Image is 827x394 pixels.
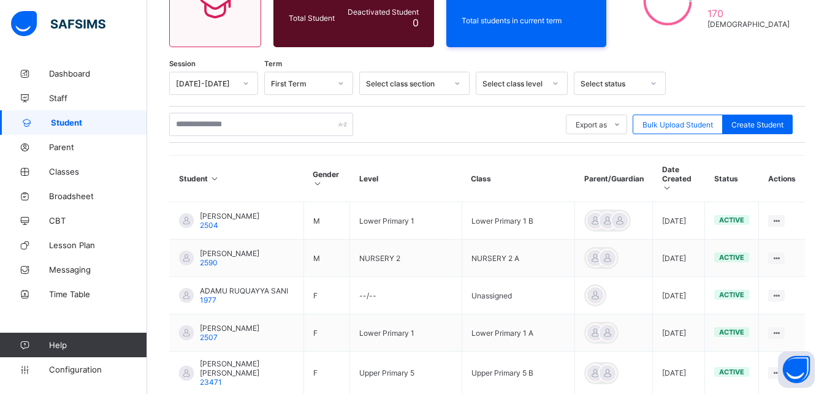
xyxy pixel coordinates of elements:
span: Student [51,118,147,127]
td: --/-- [350,277,462,314]
td: [DATE] [653,240,705,277]
span: Classes [49,167,147,176]
span: Deactivated Student [345,7,419,17]
span: active [719,253,744,262]
span: Session [169,59,196,68]
td: [DATE] [653,314,705,352]
th: Date Created [653,156,705,202]
span: CBT [49,216,147,225]
span: active [719,216,744,224]
th: Status [705,156,759,202]
td: NURSERY 2 [350,240,462,277]
img: safsims [11,11,105,37]
th: Level [350,156,462,202]
span: 23471 [200,377,222,387]
td: Lower Primary 1 B [462,202,574,240]
i: Sort in Ascending Order [313,179,323,188]
div: Select class level [482,79,545,88]
button: Open asap [778,351,815,388]
td: Lower Primary 1 [350,202,462,240]
span: Broadsheet [49,191,147,201]
th: Actions [759,156,805,202]
i: Sort in Ascending Order [662,183,673,192]
span: ADAMU RUQUAYYA SANI [200,286,288,295]
span: Time Table [49,289,147,299]
td: Lower Primary 1 A [462,314,574,352]
span: Total students in current term [462,16,592,25]
div: Select status [581,79,643,88]
span: active [719,328,744,336]
span: [PERSON_NAME] [200,249,259,258]
span: [PERSON_NAME] [PERSON_NAME] [200,359,294,377]
span: 0 [413,17,419,29]
span: 2504 [200,221,218,230]
span: Create Student [731,120,783,129]
span: Dashboard [49,69,147,78]
th: Student [170,156,304,202]
td: [DATE] [653,277,705,314]
td: [DATE] [653,202,705,240]
span: Lesson Plan [49,240,147,250]
span: Export as [576,120,607,129]
th: Class [462,156,574,202]
span: Parent [49,142,147,152]
span: Help [49,340,147,350]
span: 2507 [200,333,218,342]
span: 170 [707,7,790,20]
td: NURSERY 2 A [462,240,574,277]
td: F [303,277,350,314]
th: Parent/Guardian [575,156,653,202]
div: Select class section [366,79,447,88]
span: Bulk Upload Student [642,120,713,129]
span: Configuration [49,365,147,374]
span: active [719,368,744,376]
span: Messaging [49,265,147,275]
span: 2590 [200,258,218,267]
td: M [303,240,350,277]
div: Total Student [286,10,342,26]
span: 1977 [200,295,216,305]
th: Gender [303,156,350,202]
span: Staff [49,93,147,103]
div: First Term [271,79,330,88]
td: Unassigned [462,277,574,314]
td: M [303,202,350,240]
div: [DATE]-[DATE] [176,79,235,88]
span: [DEMOGRAPHIC_DATA] [707,20,790,29]
td: Lower Primary 1 [350,314,462,352]
span: Term [264,59,282,68]
span: active [719,290,744,299]
i: Sort in Ascending Order [210,174,220,183]
td: F [303,314,350,352]
span: [PERSON_NAME] [200,211,259,221]
span: [PERSON_NAME] [200,324,259,333]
